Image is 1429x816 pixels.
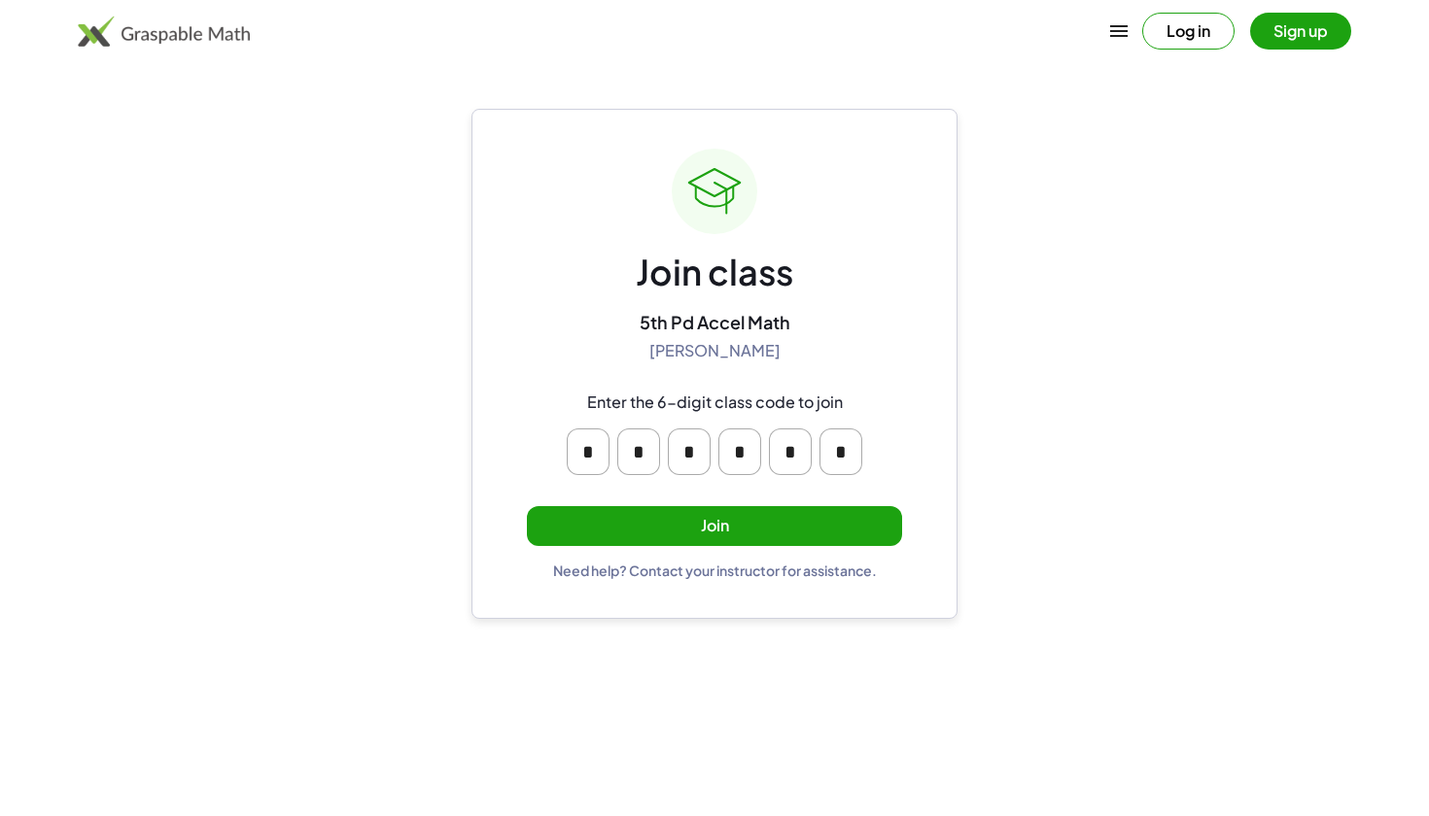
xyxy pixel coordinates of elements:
[587,392,843,413] div: Enter the 6-digit class code to join
[640,311,790,333] div: 5th Pd Accel Math
[553,561,877,579] div: Need help? Contact your instructor for assistance.
[636,250,793,295] div: Join class
[1250,13,1351,50] button: Sign up
[1142,13,1235,50] button: Log in
[527,506,902,546] button: Join
[649,341,781,361] div: [PERSON_NAME]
